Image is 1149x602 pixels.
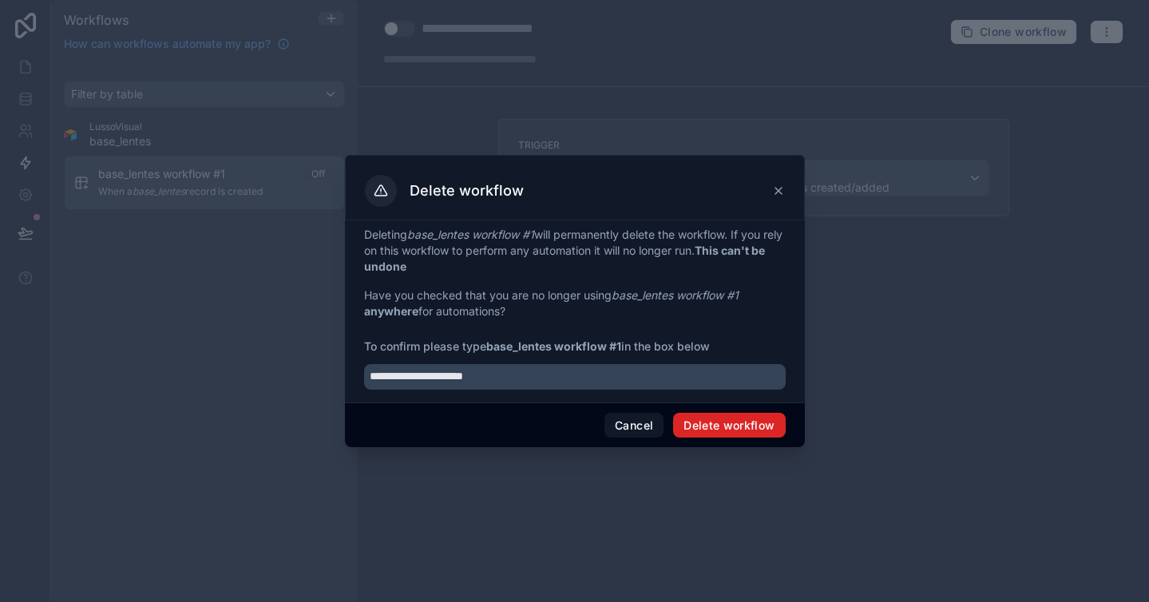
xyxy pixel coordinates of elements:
[407,228,534,241] em: base_lentes workflow #1
[364,304,418,318] strong: anywhere
[612,288,739,302] em: base_lentes workflow #1
[364,287,786,319] p: Have you checked that you are no longer using for automations?
[604,413,664,438] button: Cancel
[410,181,524,200] h3: Delete workflow
[486,339,621,353] strong: base_lentes workflow #1
[364,227,786,275] p: Deleting will permanently delete the workflow. If you rely on this workflow to perform any automa...
[673,413,785,438] button: Delete workflow
[364,339,786,354] span: To confirm please type in the box below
